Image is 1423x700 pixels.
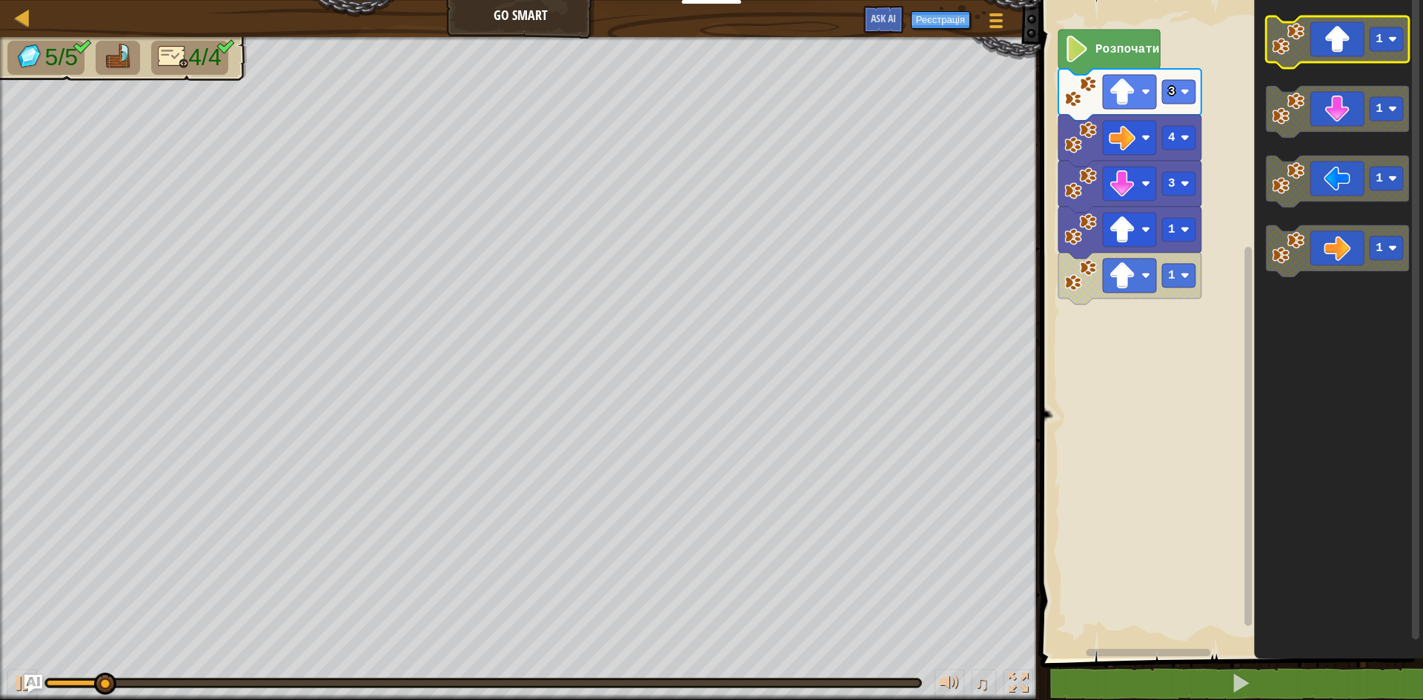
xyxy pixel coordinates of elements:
[1168,177,1175,190] text: 3
[1376,102,1383,116] text: 1
[24,675,42,693] button: Ask AI
[151,41,228,75] li: Only 4 lines of code
[975,672,989,694] span: ♫
[935,670,964,700] button: Налаштувати гучність
[1376,241,1383,255] text: 1
[1168,223,1175,236] text: 1
[1168,131,1175,144] text: 4
[1168,85,1175,99] text: 3
[1168,269,1175,282] text: 1
[1376,33,1383,46] text: 1
[1376,172,1383,185] text: 1
[96,41,140,75] li: Go to the raft.
[45,44,78,70] span: 5/5
[911,11,970,29] button: Реєстрація
[978,6,1015,41] button: Показати меню гри
[1004,670,1033,700] button: Повноекранний режим
[1095,43,1159,56] text: Розпочати
[871,11,896,25] span: Ask AI
[863,6,903,33] button: Ask AI
[7,670,37,700] button: Ctrl + P: Play
[972,670,997,700] button: ♫
[188,44,221,70] span: 4/4
[7,41,84,75] li: Collect the gems.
